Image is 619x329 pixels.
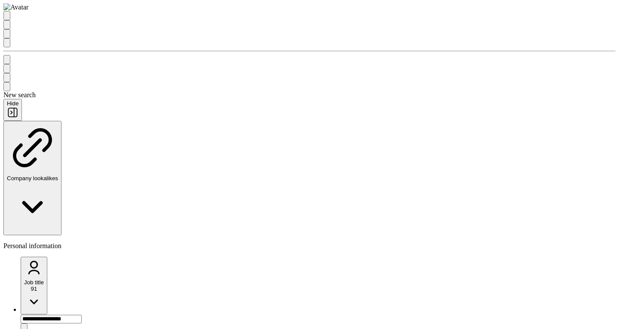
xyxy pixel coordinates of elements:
button: Feedback [3,82,10,91]
div: Job title [24,279,44,286]
div: 91 [24,286,44,292]
button: Enrich CSV [3,29,10,38]
button: Use Surfe on LinkedIn [3,55,10,64]
p: Personal information [3,242,616,250]
button: Company lookalikes [3,121,61,235]
button: Search [3,20,10,29]
button: Job title91 [21,257,47,314]
div: New search [3,91,616,99]
button: Dashboard [3,73,10,82]
button: Use Surfe API [3,64,10,73]
button: My lists [3,38,10,47]
div: Company lookalikes [7,175,58,181]
button: Quick start [3,11,10,20]
button: Hide [3,99,22,121]
img: Avatar [3,3,28,11]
